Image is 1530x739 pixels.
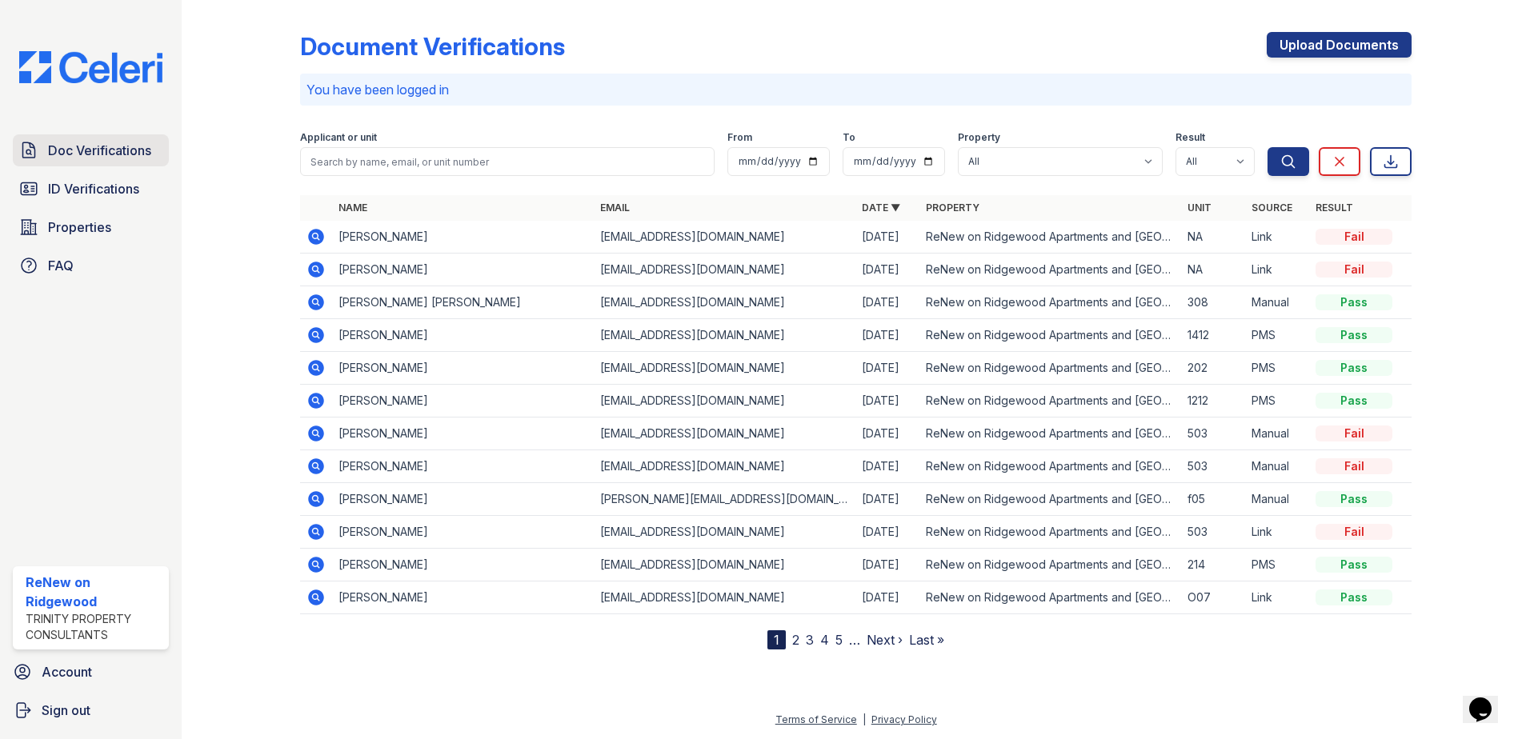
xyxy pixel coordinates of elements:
[13,211,169,243] a: Properties
[1188,202,1212,214] a: Unit
[855,581,919,614] td: [DATE]
[855,385,919,417] td: [DATE]
[1245,286,1309,319] td: Manual
[48,256,74,275] span: FAQ
[727,131,752,144] label: From
[919,581,1181,614] td: ReNew on Ridgewood Apartments and [GEOGRAPHIC_DATA]
[6,694,175,726] a: Sign out
[1245,254,1309,286] td: Link
[855,221,919,254] td: [DATE]
[332,450,594,483] td: [PERSON_NAME]
[594,450,855,483] td: [EMAIL_ADDRESS][DOMAIN_NAME]
[1245,549,1309,581] td: PMS
[332,417,594,450] td: [PERSON_NAME]
[855,516,919,549] td: [DATE]
[594,417,855,450] td: [EMAIL_ADDRESS][DOMAIN_NAME]
[1176,131,1205,144] label: Result
[338,202,367,214] a: Name
[1181,221,1245,254] td: NA
[775,713,857,725] a: Terms of Service
[300,147,715,176] input: Search by name, email, or unit number
[855,417,919,450] td: [DATE]
[13,250,169,282] a: FAQ
[862,202,900,214] a: Date ▼
[1181,254,1245,286] td: NA
[1181,417,1245,450] td: 503
[1316,262,1392,278] div: Fail
[306,80,1405,99] p: You have been logged in
[1316,294,1392,310] div: Pass
[300,32,565,61] div: Document Verifications
[332,516,594,549] td: [PERSON_NAME]
[919,319,1181,352] td: ReNew on Ridgewood Apartments and [GEOGRAPHIC_DATA]
[792,632,799,648] a: 2
[594,286,855,319] td: [EMAIL_ADDRESS][DOMAIN_NAME]
[1181,516,1245,549] td: 503
[1245,417,1309,450] td: Manual
[332,483,594,516] td: [PERSON_NAME]
[1463,675,1514,723] iframe: chat widget
[849,630,860,649] span: …
[42,701,90,720] span: Sign out
[332,286,594,319] td: [PERSON_NAME] [PERSON_NAME]
[1181,385,1245,417] td: 1212
[594,385,855,417] td: [EMAIL_ADDRESS][DOMAIN_NAME]
[867,632,903,648] a: Next ›
[919,385,1181,417] td: ReNew on Ridgewood Apartments and [GEOGRAPHIC_DATA]
[958,131,1000,144] label: Property
[1316,557,1392,573] div: Pass
[26,611,162,643] div: Trinity Property Consultants
[919,352,1181,385] td: ReNew on Ridgewood Apartments and [GEOGRAPHIC_DATA]
[855,286,919,319] td: [DATE]
[926,202,979,214] a: Property
[332,254,594,286] td: [PERSON_NAME]
[1245,450,1309,483] td: Manual
[332,319,594,352] td: [PERSON_NAME]
[48,179,139,198] span: ID Verifications
[1316,202,1353,214] a: Result
[919,286,1181,319] td: ReNew on Ridgewood Apartments and [GEOGRAPHIC_DATA]
[1316,458,1392,474] div: Fail
[855,352,919,385] td: [DATE]
[919,221,1181,254] td: ReNew on Ridgewood Apartments and [GEOGRAPHIC_DATA]
[1245,483,1309,516] td: Manual
[919,417,1181,450] td: ReNew on Ridgewood Apartments and [GEOGRAPHIC_DATA]
[1181,483,1245,516] td: f05
[767,630,786,649] div: 1
[855,254,919,286] td: [DATE]
[594,549,855,581] td: [EMAIL_ADDRESS][DOMAIN_NAME]
[594,483,855,516] td: [PERSON_NAME][EMAIL_ADDRESS][DOMAIN_NAME]
[300,131,377,144] label: Applicant or unit
[1181,319,1245,352] td: 1412
[42,662,92,681] span: Account
[820,632,829,648] a: 4
[13,173,169,205] a: ID Verifications
[594,352,855,385] td: [EMAIL_ADDRESS][DOMAIN_NAME]
[13,134,169,166] a: Doc Verifications
[1316,589,1392,605] div: Pass
[919,516,1181,549] td: ReNew on Ridgewood Apartments and [GEOGRAPHIC_DATA]
[1316,425,1392,441] div: Fail
[919,483,1181,516] td: ReNew on Ridgewood Apartments and [GEOGRAPHIC_DATA]
[1316,524,1392,540] div: Fail
[1316,229,1392,245] div: Fail
[332,549,594,581] td: [PERSON_NAME]
[594,221,855,254] td: [EMAIL_ADDRESS][DOMAIN_NAME]
[1316,360,1392,376] div: Pass
[1316,327,1392,343] div: Pass
[919,549,1181,581] td: ReNew on Ridgewood Apartments and [GEOGRAPHIC_DATA]
[48,141,151,160] span: Doc Verifications
[332,221,594,254] td: [PERSON_NAME]
[863,713,866,725] div: |
[871,713,937,725] a: Privacy Policy
[1316,393,1392,409] div: Pass
[909,632,944,648] a: Last »
[332,385,594,417] td: [PERSON_NAME]
[6,51,175,83] img: CE_Logo_Blue-a8612792a0a2168367f1c8372b55b34899dd931a85d93a1a3d3e32e68fde9ad4.png
[26,573,162,611] div: ReNew on Ridgewood
[1181,352,1245,385] td: 202
[594,581,855,614] td: [EMAIL_ADDRESS][DOMAIN_NAME]
[332,352,594,385] td: [PERSON_NAME]
[855,319,919,352] td: [DATE]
